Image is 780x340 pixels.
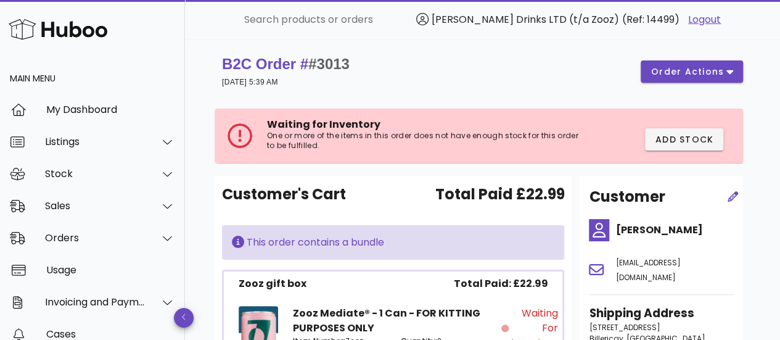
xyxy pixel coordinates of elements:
span: [PERSON_NAME] Drinks LTD (t/a Zooz) [432,12,619,27]
span: order actions [651,65,725,78]
span: #3013 [308,56,350,72]
div: Listings [45,136,146,147]
h4: [PERSON_NAME] [615,223,733,238]
strong: Zooz Mediate® - 1 Can - FOR KITTING PURPOSES ONLY [293,306,480,335]
h2: Customer [589,186,665,208]
span: [STREET_ADDRESS] [589,322,660,333]
small: [DATE] 5:39 AM [222,78,278,86]
img: Huboo Logo [9,16,107,43]
div: My Dashboard [46,104,175,115]
p: One or more of the items in this order does not have enough stock for this order to be fulfilled. [267,131,585,151]
div: Orders [45,232,146,244]
div: This order contains a bundle [232,235,554,250]
button: order actions [641,60,743,83]
span: Total Paid £22.99 [435,183,564,205]
div: Sales [45,200,146,212]
span: Total Paid: £22.99 [453,276,548,291]
strong: B2C Order # [222,56,350,72]
div: Zooz gift box [239,276,306,291]
span: Waiting for Inventory [267,117,380,131]
span: Customer's Cart [222,183,346,205]
div: Invoicing and Payments [45,296,146,308]
div: Cases [46,328,175,340]
div: Stock [45,168,146,180]
div: Usage [46,264,175,276]
span: [EMAIL_ADDRESS][DOMAIN_NAME] [615,257,680,283]
span: Add Stock [655,133,714,146]
button: Add Stock [645,128,724,151]
span: (Ref: 14499) [622,12,679,27]
a: Logout [688,12,721,27]
h3: Shipping Address [589,305,733,322]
